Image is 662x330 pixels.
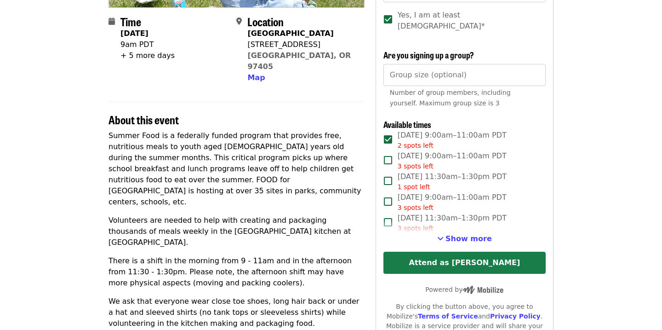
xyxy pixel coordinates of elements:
[398,204,434,211] span: 3 spots left
[398,130,507,151] span: [DATE] 9:00am–11:00am PDT
[247,73,265,82] span: Map
[236,17,242,26] i: map-marker-alt icon
[247,51,351,71] a: [GEOGRAPHIC_DATA], OR 97405
[247,29,333,38] strong: [GEOGRAPHIC_DATA]
[120,13,141,29] span: Time
[120,50,175,61] div: + 5 more days
[398,192,507,213] span: [DATE] 9:00am–11:00am PDT
[247,72,265,83] button: Map
[383,49,474,61] span: Are you signing up a group?
[390,89,511,107] span: Number of group members, including yourself. Maximum group size is 3
[462,286,503,294] img: Powered by Mobilize
[445,234,492,243] span: Show more
[120,39,175,50] div: 9am PDT
[425,286,503,293] span: Powered by
[108,255,365,289] p: There is a shift in the morning from 9 - 11am and in the afternoon from 11:30 - 1:30pm. Please no...
[383,118,431,130] span: Available times
[398,162,434,170] span: 3 spots left
[418,313,478,320] a: Terms of Service
[398,225,434,232] span: 3 spots left
[398,183,430,191] span: 1 spot left
[247,13,284,29] span: Location
[383,252,546,274] button: Attend as [PERSON_NAME]
[108,17,115,26] i: calendar icon
[398,151,507,171] span: [DATE] 9:00am–11:00am PDT
[398,171,507,192] span: [DATE] 11:30am–1:30pm PDT
[398,142,434,149] span: 2 spots left
[490,313,541,320] a: Privacy Policy
[108,215,365,248] p: Volunteers are needed to help with creating and packaging thousands of meals weekly in the [GEOGR...
[108,130,365,208] p: Summer Food is a federally funded program that provides free, nutritious meals to youth aged [DEM...
[383,64,546,86] input: [object Object]
[437,233,492,244] button: See more timeslots
[398,10,538,32] span: Yes, I am at least [DEMOGRAPHIC_DATA]*
[398,213,507,233] span: [DATE] 11:30am–1:30pm PDT
[120,29,148,38] strong: [DATE]
[247,39,357,50] div: [STREET_ADDRESS]
[108,111,179,127] span: About this event
[108,296,365,329] p: We ask that everyone wear close toe shoes, long hair back or under a hat and sleeved shirts (no t...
